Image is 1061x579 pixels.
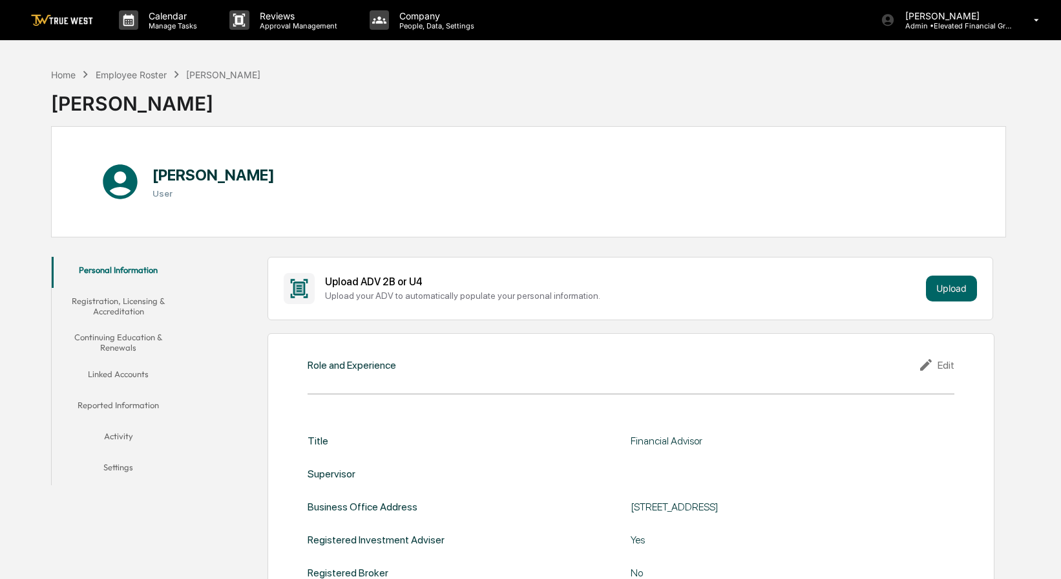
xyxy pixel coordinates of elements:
h1: [PERSON_NAME] [152,166,275,184]
div: Financial Advisor [631,435,954,447]
button: Personal Information [52,257,185,288]
h3: User [152,188,275,199]
div: Employee Roster [96,69,167,80]
div: secondary tabs example [52,257,185,485]
img: logo [31,14,93,27]
p: Admin • Elevated Financial Group [895,21,1015,30]
div: No [631,567,954,579]
p: People, Data, Settings [389,21,481,30]
div: Registered Broker [308,567,388,579]
div: Upload ADV 2B or U4 [325,276,921,288]
p: Calendar [138,10,204,21]
button: Settings [52,454,185,485]
iframe: Open customer support [1020,536,1055,571]
div: Supervisor [308,468,355,480]
div: Yes [631,534,954,546]
div: Home [51,69,76,80]
div: [PERSON_NAME] [51,82,260,115]
button: Linked Accounts [52,361,185,392]
div: [STREET_ADDRESS] [631,501,954,513]
p: Approval Management [249,21,344,30]
button: Reported Information [52,392,185,423]
div: [PERSON_NAME] [186,69,260,80]
div: Business Office Address [308,501,417,513]
p: Manage Tasks [138,21,204,30]
div: Upload your ADV to automatically populate your personal information. [325,290,921,301]
button: Upload [926,276,977,301]
button: Activity [52,423,185,454]
p: Reviews [249,10,344,21]
p: Company [389,10,481,21]
div: Title [308,435,328,447]
div: Registered Investment Adviser [308,534,445,546]
button: Continuing Education & Renewals [52,324,185,361]
div: Role and Experience [308,359,396,371]
div: Edit [918,357,954,373]
button: Registration, Licensing & Accreditation [52,288,185,325]
p: [PERSON_NAME] [895,10,1015,21]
